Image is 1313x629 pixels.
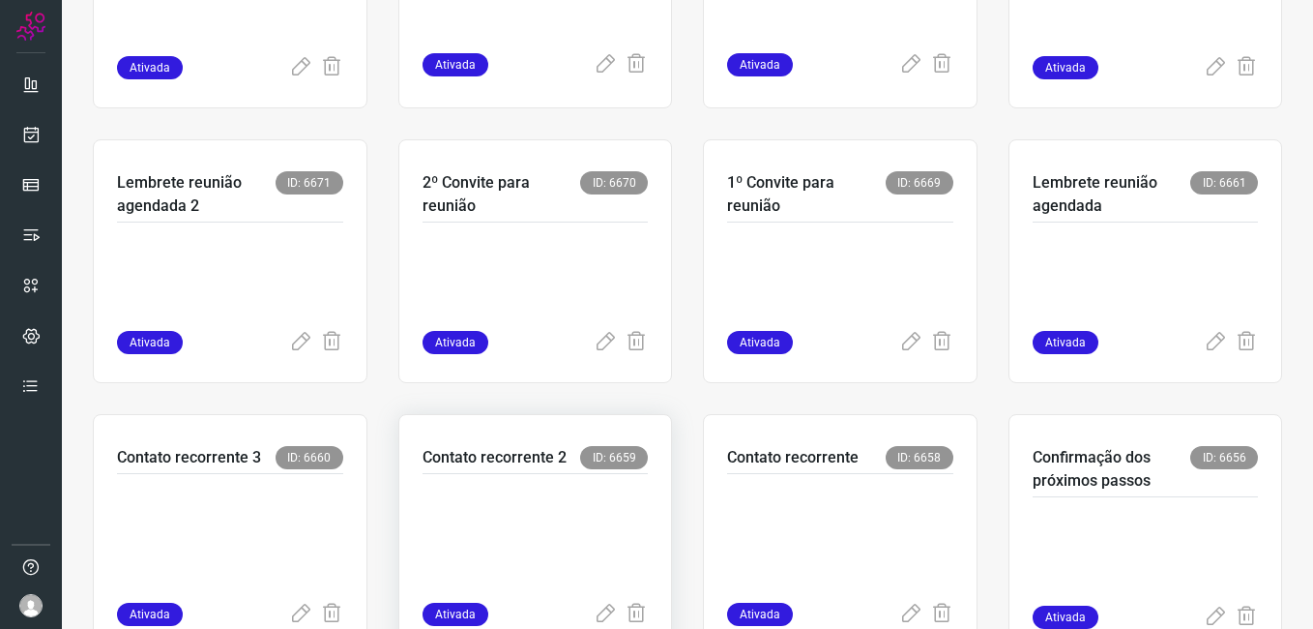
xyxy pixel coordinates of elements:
img: Logo [16,12,45,41]
p: Confirmação dos próximos passos [1033,446,1191,493]
p: 1º Convite para reunião [727,171,886,218]
p: Contato recorrente 2 [423,446,567,469]
span: Ativada [117,331,183,354]
span: Ativada [423,53,488,76]
img: avatar-user-boy.jpg [19,594,43,617]
span: Ativada [423,603,488,626]
span: ID: 6656 [1190,446,1258,469]
p: Contato recorrente 3 [117,446,261,469]
span: ID: 6658 [886,446,953,469]
span: Ativada [1033,56,1098,79]
p: Contato recorrente [727,446,859,469]
span: Ativada [727,53,793,76]
span: Ativada [1033,331,1098,354]
span: ID: 6669 [886,171,953,195]
span: ID: 6671 [276,171,343,195]
span: ID: 6660 [276,446,343,469]
span: Ativada [727,603,793,626]
span: Ativada [117,603,183,626]
span: ID: 6661 [1190,171,1258,195]
span: ID: 6670 [580,171,648,195]
p: Lembrete reunião agendada [1033,171,1191,218]
span: Ativada [117,56,183,79]
span: Ativada [423,331,488,354]
span: ID: 6659 [580,446,648,469]
p: Lembrete reunião agendada 2 [117,171,276,218]
span: Ativada [1033,606,1098,629]
span: Ativada [727,331,793,354]
p: 2º Convite para reunião [423,171,581,218]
